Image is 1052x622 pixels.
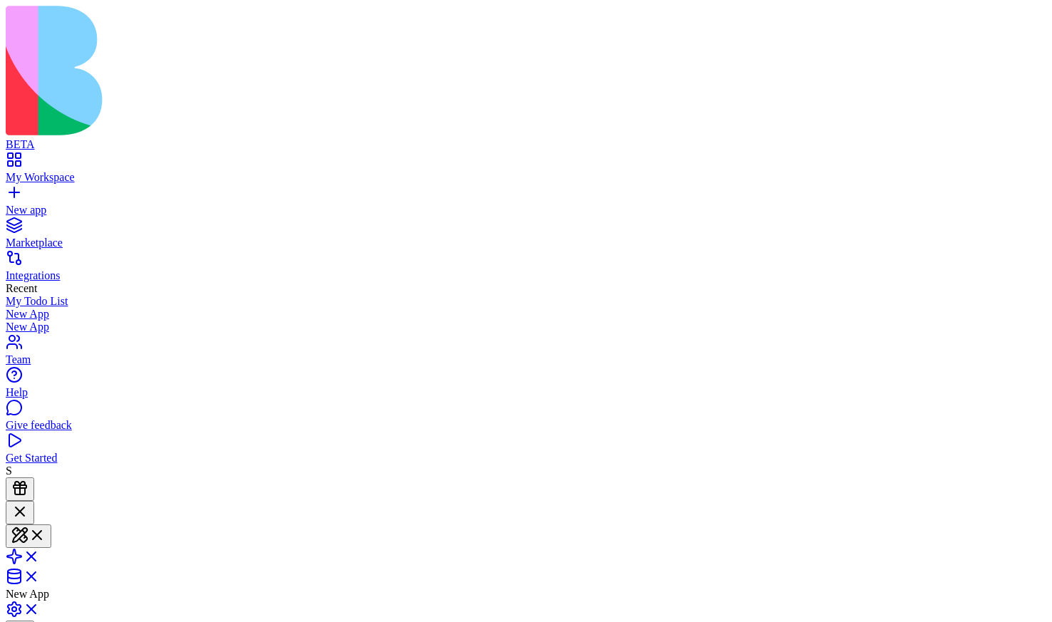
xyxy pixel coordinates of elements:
a: Integrations [6,256,1046,282]
div: Give feedback [6,419,1046,432]
span: Recent [6,282,37,294]
a: Give feedback [6,406,1046,432]
a: Team [6,341,1046,366]
div: Help [6,386,1046,399]
a: Help [6,373,1046,399]
div: BETA [6,138,1046,151]
div: New app [6,204,1046,217]
a: Marketplace [6,224,1046,249]
div: My Workspace [6,171,1046,184]
div: Integrations [6,269,1046,282]
a: New App [6,308,1046,321]
span: S [6,465,12,477]
a: New App [6,321,1046,333]
a: New app [6,191,1046,217]
span: New App [6,588,49,600]
div: Team [6,353,1046,366]
a: Get Started [6,439,1046,465]
img: logo [6,6,578,135]
div: Marketplace [6,237,1046,249]
a: My Workspace [6,158,1046,184]
div: Get Started [6,452,1046,465]
a: BETA [6,125,1046,151]
a: My Todo List [6,295,1046,308]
